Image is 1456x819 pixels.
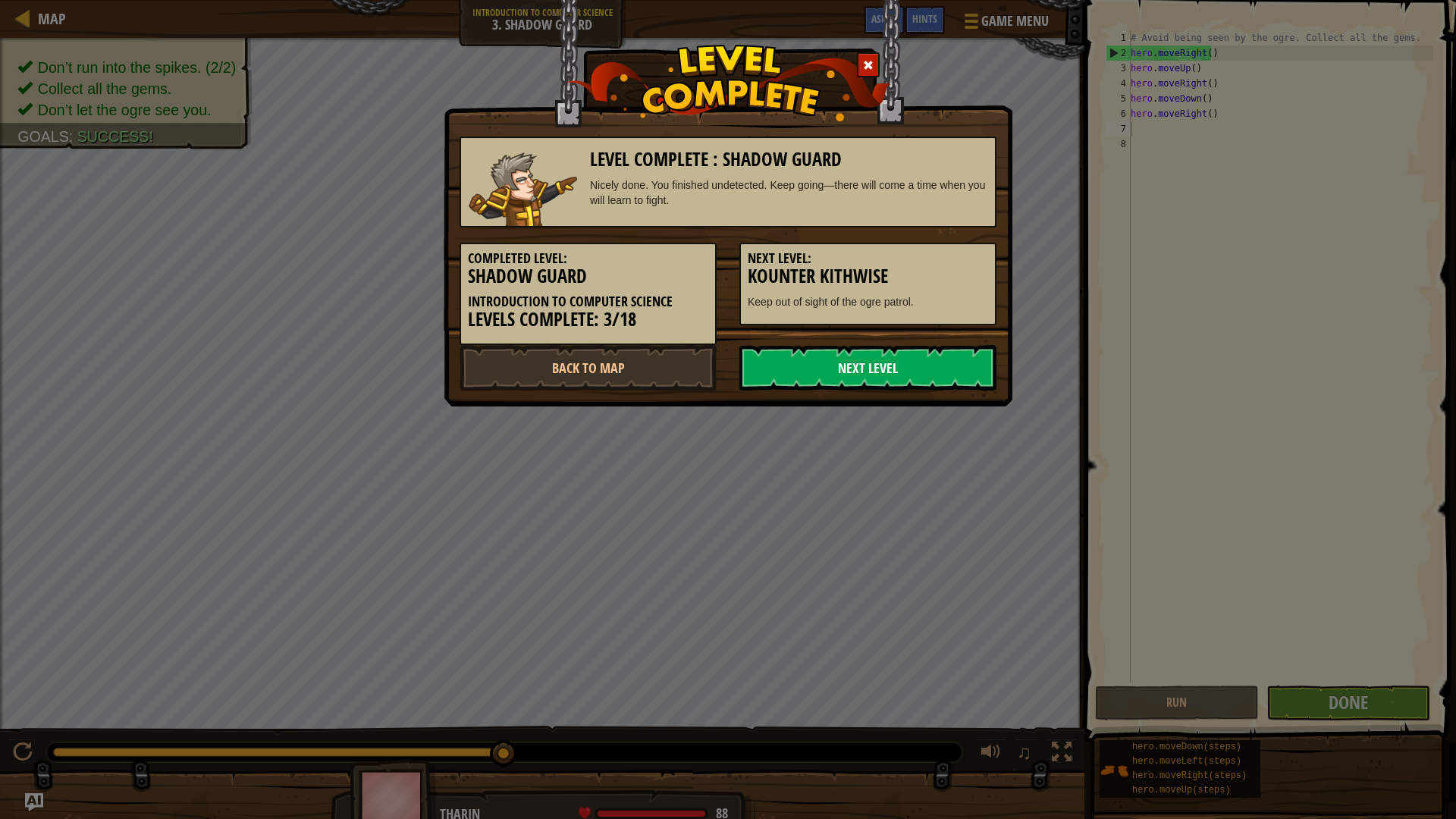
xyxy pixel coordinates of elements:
img: level_complete.png [566,45,891,121]
a: Next Level [739,345,996,391]
img: knight.png [469,152,578,226]
h5: Next Level: [748,251,988,266]
h5: Completed Level: [468,251,708,266]
h5: Introduction to Computer Science [468,294,708,309]
div: Nicely done. You finished undetected. Keep going—there will come a time when you will learn to fi... [590,177,988,208]
h3: Kounter Kithwise [748,266,988,287]
p: Keep out of sight of the ogre patrol. [748,294,988,309]
h3: Level Complete : Shadow Guard [590,149,988,170]
a: Back to Map [460,345,717,391]
h3: Shadow Guard [468,266,708,287]
h3: Levels Complete: 3/18 [468,309,708,330]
